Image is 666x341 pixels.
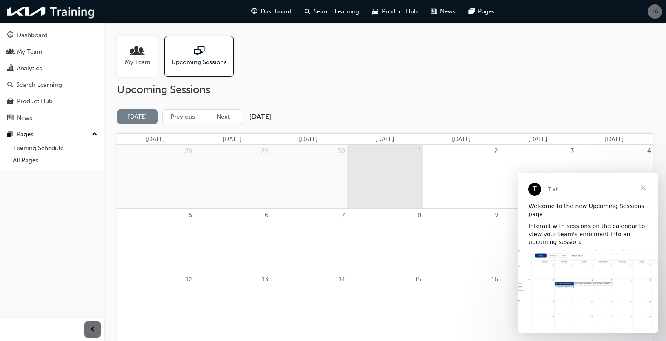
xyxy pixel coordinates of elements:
[366,3,424,20] a: car-iconProduct Hub
[117,109,158,124] button: [DATE]
[493,145,500,157] a: October 2, 2025
[17,31,48,40] div: Dashboard
[423,273,500,337] td: October 16, 2025
[117,273,194,337] td: October 12, 2025
[249,112,271,122] h2: [DATE]
[184,273,194,286] a: October 12, 2025
[605,135,624,143] span: [DATE]
[569,145,576,157] a: October 3, 2025
[17,64,42,73] div: Analytics
[423,209,500,273] td: October 9, 2025
[17,97,53,106] div: Product Hub
[194,46,204,58] span: sessionType_ONLINE_URL-icon
[4,3,98,20] img: kia-training
[270,273,347,337] td: October 14, 2025
[423,145,500,208] td: October 2, 2025
[117,36,164,77] a: My Team
[527,134,549,145] a: Friday
[7,65,13,72] span: chart-icon
[298,3,366,20] a: search-iconSearch Learning
[382,7,418,16] span: Product Hub
[7,115,13,122] span: news-icon
[375,135,394,143] span: [DATE]
[500,273,576,337] td: October 17, 2025
[194,209,270,273] td: October 6, 2025
[251,7,257,17] span: guage-icon
[221,134,243,145] a: Monday
[7,32,13,39] span: guage-icon
[270,209,347,273] td: October 7, 2025
[259,145,270,157] a: September 29, 2025
[372,7,378,17] span: car-icon
[223,135,242,143] span: [DATE]
[431,7,437,17] span: news-icon
[90,325,96,335] span: prev-icon
[144,134,167,145] a: Sunday
[500,145,576,208] td: October 3, 2025
[347,145,423,208] td: October 1, 2025
[10,154,101,167] a: All Pages
[469,7,475,17] span: pages-icon
[336,145,347,157] a: September 30, 2025
[500,209,576,273] td: October 10, 2025
[3,94,101,109] a: Product Hub
[417,145,423,157] a: October 1, 2025
[340,209,347,221] a: October 7, 2025
[92,129,97,140] span: up-icon
[646,145,653,157] a: October 4, 2025
[648,4,662,19] button: TA
[164,36,240,77] a: Upcoming Sessions
[117,145,194,208] td: September 28, 2025
[3,127,101,142] button: Pages
[3,111,101,126] a: News
[16,80,62,90] div: Search Learning
[3,28,101,43] a: Dashboard
[651,7,658,16] span: TA
[414,273,423,286] a: October 15, 2025
[263,209,270,221] a: October 6, 2025
[194,273,270,337] td: October 13, 2025
[162,109,203,124] button: Previous
[245,3,298,20] a: guage-iconDashboard
[10,142,101,155] a: Training Schedule
[3,26,101,127] button: DashboardMy TeamAnalyticsSearch LearningProduct HubNews
[194,145,270,208] td: September 29, 2025
[493,209,500,221] a: October 9, 2025
[260,273,270,286] a: October 13, 2025
[7,82,13,89] span: search-icon
[424,3,462,20] a: news-iconNews
[17,130,33,139] div: Pages
[7,98,13,105] span: car-icon
[203,109,243,124] button: Next
[297,134,320,145] a: Tuesday
[314,7,359,16] span: Search Learning
[440,7,456,16] span: News
[299,135,318,143] span: [DATE]
[478,7,495,16] span: Pages
[125,58,150,67] span: My Team
[146,135,165,143] span: [DATE]
[528,135,547,143] span: [DATE]
[117,209,194,273] td: October 5, 2025
[518,173,658,333] iframe: Intercom live chat message
[416,209,423,221] a: October 8, 2025
[576,145,653,208] td: October 4, 2025
[132,46,143,58] span: people-icon
[7,49,13,56] span: people-icon
[452,135,471,143] span: [DATE]
[347,273,423,337] td: October 15, 2025
[7,131,13,138] span: pages-icon
[117,83,653,96] h2: Upcoming Sessions
[305,7,310,17] span: search-icon
[490,273,500,286] a: October 16, 2025
[450,134,473,145] a: Thursday
[3,77,101,93] a: Search Learning
[337,273,347,286] a: October 14, 2025
[270,145,347,208] td: September 30, 2025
